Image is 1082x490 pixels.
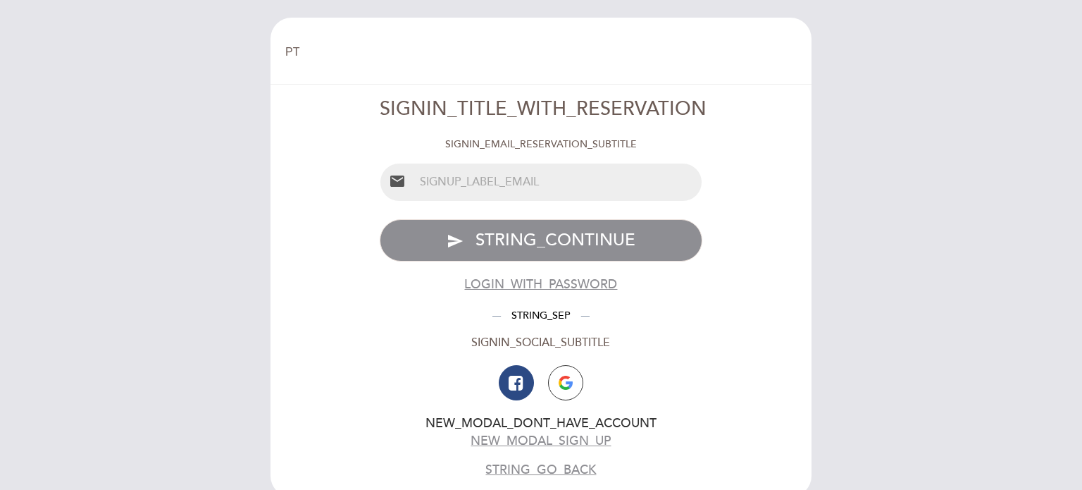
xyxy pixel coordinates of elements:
[380,96,703,123] div: SIGNIN_TITLE_WITH_RESERVATION
[425,416,657,431] span: NEW_MODAL_DONT_HAVE_ACCOUNT
[380,335,703,351] div: SIGNIN_SOCIAL_SUBTITLE
[464,276,617,293] button: LOGIN_WITH_PASSWORD
[501,310,581,321] span: STRING_SEP
[380,219,703,262] button: send STRING_CONTINUE
[414,164,702,201] input: SIGNUP_LABEL_EMAIL
[485,461,596,479] button: STRING_GO_BACK
[389,173,406,190] i: email
[559,376,573,390] img: icon-google.png
[380,137,703,152] div: SIGNIN_EMAIL_RESERVATION_SUBTITLE
[475,230,635,250] span: STRING_CONTINUE
[447,233,464,250] i: send
[471,432,611,450] button: NEW_MODAL_SIGN_UP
